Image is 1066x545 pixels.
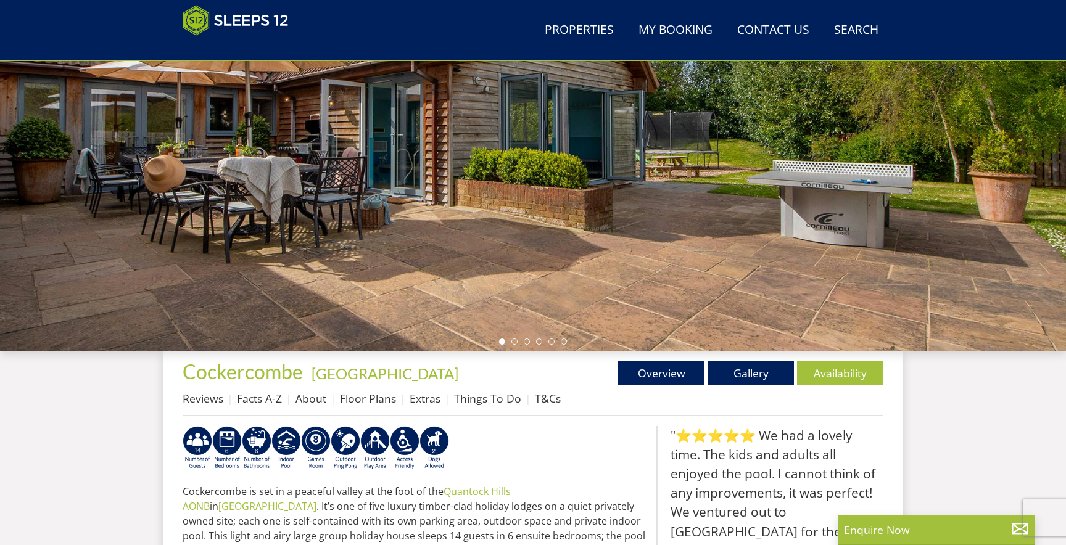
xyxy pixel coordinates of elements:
p: Enquire Now [844,522,1029,538]
a: Properties [540,17,619,44]
img: AD_4nXf6qPqCj3eh5rr-rRhUl-Oq7vYp7jEH2B6955dPHHHq-c85Cj21s5KhJO8RM9RVIa6gbYbw-2k7u3TECEWlxZeb1ex32... [390,426,419,470]
img: AD_4nXei2dp4L7_L8OvME76Xy1PUX32_NMHbHVSts-g-ZAVb8bILrMcUKZI2vRNdEqfWP017x6NFeUMZMqnp0JYknAB97-jDN... [271,426,301,470]
a: [GEOGRAPHIC_DATA] [218,499,316,513]
img: AD_4nXdrZMsjcYNLGsKuA84hRzvIbesVCpXJ0qqnwZoX5ch9Zjv73tWe4fnFRs2gJ9dSiUubhZXckSJX_mqrZBmYExREIfryF... [301,426,331,470]
img: AD_4nXeUPn_PHMaXHV7J9pY6zwX40fHNwi4grZZqOeCs8jntn3cqXJIl9N0ouvZfLpt8349PQS5yLNlr06ycjLFpfJV5rUFve... [212,426,242,470]
a: Search [829,17,883,44]
a: Facts A-Z [237,391,282,406]
a: Floor Plans [340,391,396,406]
span: Cockercombe [183,359,303,383]
iframe: Customer reviews powered by Trustpilot [176,43,306,54]
img: AD_4nXcXNpYDZXOBbgKRPEBCaCiOIsoVeJcYnRY4YZ47RmIfjOLfmwdYBtQTxcKJd6HVFC_WLGi2mB_1lWquKfYs6Lp6-6TPV... [242,426,271,470]
a: T&Cs [535,391,561,406]
img: AD_4nXe3ZEMMYZSnCeK6QA0WFeR0RV6l---ElHmqkEYi0_WcfhtMgpEskfIc8VIOFjLKPTAVdYBfwP5wkTZHMgYhpNyJ6THCM... [419,426,449,470]
a: Reviews [183,391,223,406]
a: Things To Do [454,391,521,406]
a: Quantock Hills AONB [183,485,511,513]
a: Extras [410,391,440,406]
img: AD_4nXfv62dy8gRATOHGNfSP75DVJJaBcdzd0qX98xqyk7UjzX1qaSeW2-XwITyCEUoo8Y9WmqxHWlJK_gMXd74SOrsYAJ_vK... [183,426,212,470]
a: Overview [618,361,704,385]
img: AD_4nXedYSikxxHOHvwVe1zj-uvhWiDuegjd4HYl2n2bWxGQmKrAZgnJMrbhh58_oki_pZTOANg4PdWvhHYhVneqXfw7gvoLH... [331,426,360,470]
a: Cockercombe [183,359,307,383]
a: [GEOGRAPHIC_DATA] [312,364,458,382]
img: AD_4nXfjdDqPkGBf7Vpi6H87bmAUe5GYCbodrAbU4sf37YN55BCjSXGx5ZgBV7Vb9EJZsXiNVuyAiuJUB3WVt-w9eJ0vaBcHg... [360,426,390,470]
a: Availability [797,361,883,385]
a: Gallery [708,361,794,385]
img: Sleeps 12 [183,5,289,36]
a: Contact Us [732,17,814,44]
a: About [295,391,326,406]
a: My Booking [634,17,717,44]
span: - [307,364,458,382]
